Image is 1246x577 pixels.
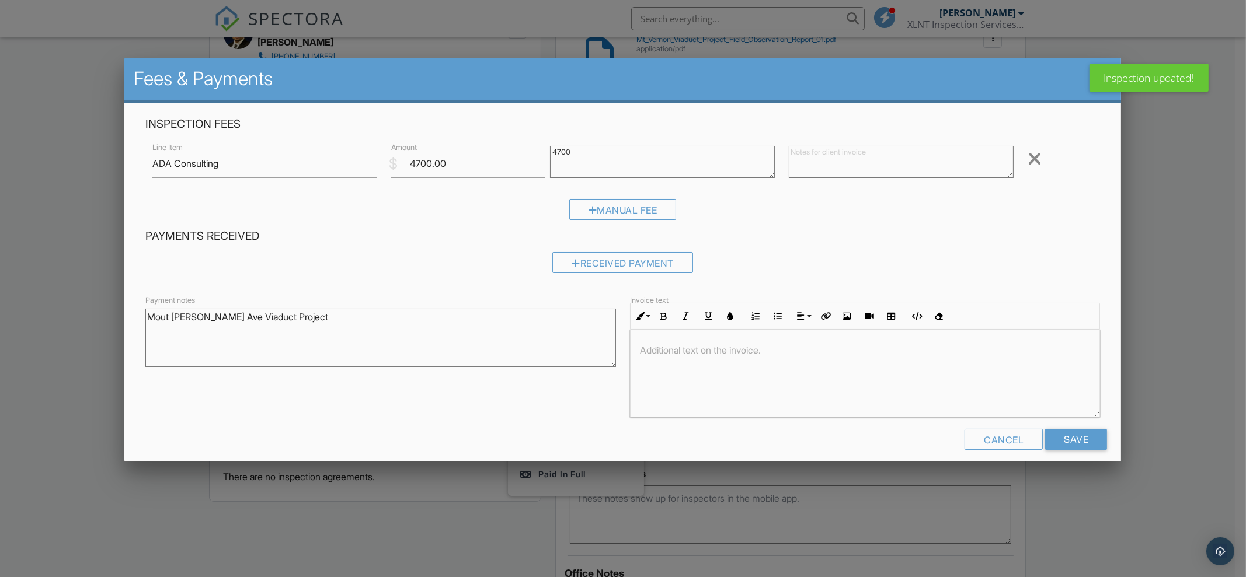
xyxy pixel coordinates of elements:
[569,207,677,218] a: Manual Fee
[965,429,1043,450] div: Cancel
[1046,429,1108,450] input: Save
[675,305,697,327] button: Italic (Ctrl+I)
[744,305,767,327] button: Ordered List
[145,228,1100,243] h4: Payments Received
[697,305,719,327] button: Underline (Ctrl+U)
[389,153,398,173] div: $
[906,305,928,327] button: Code View
[145,309,616,367] textarea: Mout [PERSON_NAME] Ave Viaduct Project
[569,198,677,219] div: Manual Fee
[792,305,814,327] button: Align
[152,142,183,153] label: Line Item
[836,305,858,327] button: Insert Image (Ctrl+P)
[858,305,880,327] button: Insert Video
[630,295,669,306] label: Invoice text
[551,146,775,178] textarea: 4700
[719,305,742,327] button: Colors
[880,305,903,327] button: Insert Table
[145,117,1100,132] h4: Inspection Fees
[814,305,836,327] button: Insert Link (Ctrl+K)
[391,142,417,153] label: Amount
[767,305,789,327] button: Unordered List
[553,252,694,273] div: Received Payment
[1090,64,1209,92] div: Inspection updated!
[145,295,195,306] label: Payment notes
[928,305,950,327] button: Clear Formatting
[134,67,1112,90] h2: Fees & Payments
[553,260,694,271] a: Received Payment
[631,305,653,327] button: Inline Style
[653,305,675,327] button: Bold (Ctrl+B)
[1206,537,1234,565] div: Open Intercom Messenger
